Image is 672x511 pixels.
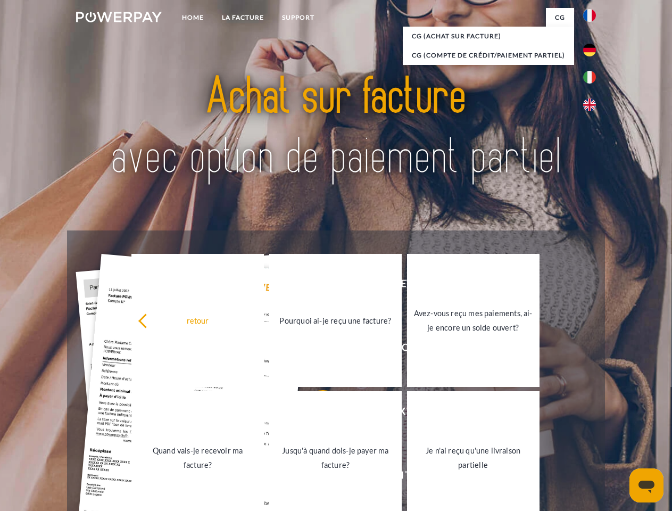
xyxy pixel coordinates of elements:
div: retour [138,313,258,327]
img: logo-powerpay-white.svg [76,12,162,22]
a: CG (Compte de crédit/paiement partiel) [403,46,574,65]
img: de [583,44,596,56]
a: CG [546,8,574,27]
div: Pourquoi ai-je reçu une facture? [276,313,395,327]
img: title-powerpay_fr.svg [102,51,570,204]
a: Support [273,8,323,27]
a: Avez-vous reçu mes paiements, ai-je encore un solde ouvert? [407,254,540,387]
div: Je n'ai reçu qu'une livraison partielle [413,443,533,472]
div: Avez-vous reçu mes paiements, ai-je encore un solde ouvert? [413,306,533,335]
div: Quand vais-je recevoir ma facture? [138,443,258,472]
a: Home [173,8,213,27]
a: LA FACTURE [213,8,273,27]
img: en [583,98,596,111]
iframe: Bouton de lancement de la fenêtre de messagerie [629,468,663,502]
a: CG (achat sur facture) [403,27,574,46]
img: it [583,71,596,84]
img: fr [583,9,596,22]
div: Jusqu'à quand dois-je payer ma facture? [276,443,395,472]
